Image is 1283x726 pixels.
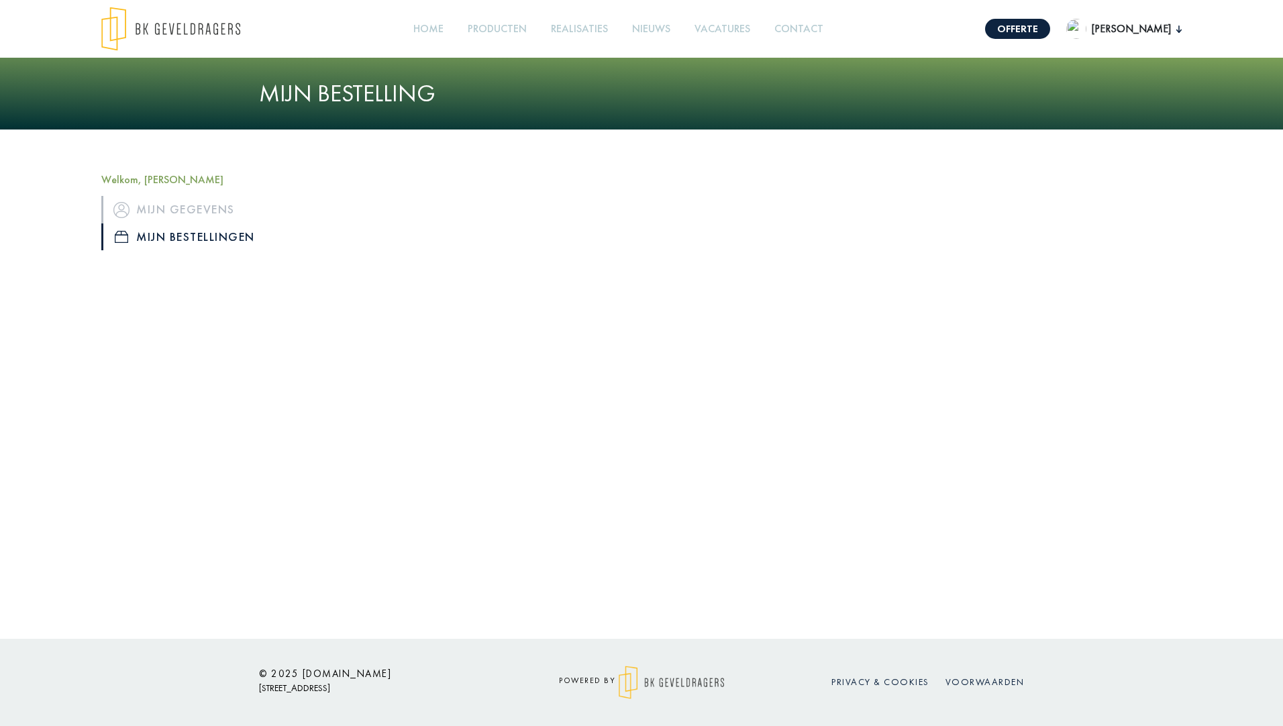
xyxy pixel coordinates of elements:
img: logo [619,666,724,699]
a: Nieuws [627,14,676,44]
a: iconMijn bestellingen [101,223,356,250]
a: Contact [769,14,829,44]
div: powered by [521,666,762,699]
a: Privacy & cookies [831,676,929,688]
span: [PERSON_NAME] [1086,21,1176,37]
img: icon [113,202,130,218]
a: Realisaties [546,14,613,44]
img: undefined [1066,19,1086,39]
a: iconMijn gegevens [101,196,356,223]
h6: © 2025 [DOMAIN_NAME] [259,668,501,680]
h1: Mijn bestelling [259,79,1024,108]
img: icon [115,231,128,243]
a: Producten [462,14,532,44]
a: Offerte [985,19,1050,39]
h5: Welkom, [PERSON_NAME] [101,173,356,186]
a: Home [408,14,449,44]
p: [STREET_ADDRESS] [259,680,501,696]
button: [PERSON_NAME] [1066,19,1182,39]
a: Voorwaarden [945,676,1025,688]
img: logo [101,7,240,51]
a: Vacatures [689,14,756,44]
